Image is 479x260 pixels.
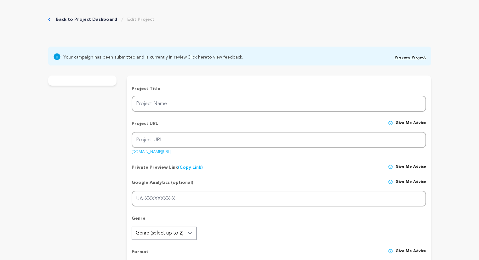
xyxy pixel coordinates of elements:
p: Google Analytics (optional) [132,179,193,191]
img: help-circle.svg [388,121,393,126]
span: Your campaign has been submitted and is currently in review. to view feedback. [63,53,243,60]
a: Back to Project Dashboard [56,16,117,23]
p: Private Preview Link [132,164,203,171]
a: (Copy Link) [178,165,203,170]
a: Preview Project [395,56,426,59]
a: [DOMAIN_NAME][URL] [132,148,171,154]
img: help-circle.svg [388,249,393,254]
div: Breadcrumb [48,16,154,23]
input: Project Name [132,96,426,112]
img: help-circle.svg [388,164,393,169]
span: Give me advice [396,179,426,191]
p: Format [132,249,148,260]
img: help-circle.svg [388,179,393,184]
span: Give me advice [396,164,426,171]
p: Project URL [132,121,158,132]
a: Click here [187,55,207,59]
input: Project URL [132,132,426,148]
p: Project Title [132,86,426,92]
input: UA-XXXXXXXX-X [132,191,426,207]
a: Edit Project [127,16,154,23]
p: Genre [132,215,426,227]
span: Give me advice [396,121,426,132]
span: Give me advice [396,249,426,260]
